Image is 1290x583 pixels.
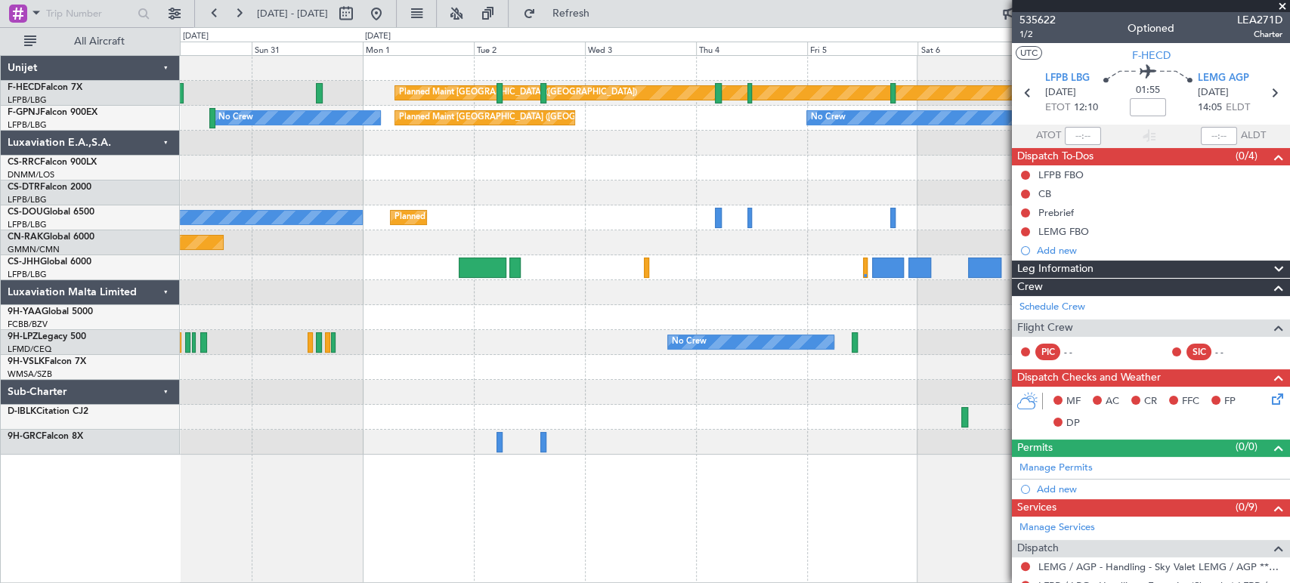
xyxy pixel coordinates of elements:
[363,42,474,55] div: Mon 1
[8,208,43,217] span: CS-DOU
[1136,83,1160,98] span: 01:55
[539,8,602,19] span: Refresh
[1236,148,1258,164] span: (0/4)
[1017,499,1056,517] span: Services
[8,219,47,230] a: LFPB/LBG
[8,83,82,92] a: F-HECDFalcon 7X
[1038,187,1051,200] div: CB
[1017,261,1094,278] span: Leg Information
[8,307,42,316] span: 9H-YAA
[1019,12,1056,28] span: 535622
[1198,85,1229,100] span: [DATE]
[807,42,918,55] div: Fri 5
[141,42,252,55] div: Sat 30
[8,432,83,441] a: 9H-GRCFalcon 8X
[1066,416,1080,431] span: DP
[811,106,846,129] div: No Crew
[1064,345,1098,359] div: - -
[1236,499,1258,515] span: (0/9)
[1019,300,1085,315] a: Schedule Crew
[8,357,86,366] a: 9H-VSLKFalcon 7X
[252,42,363,55] div: Sun 31
[8,332,38,341] span: 9H-LPZ
[8,169,54,180] a: DNMM/LOS
[8,407,88,416] a: D-IBLKCitation CJ2
[394,206,633,229] div: Planned Maint [GEOGRAPHIC_DATA] ([GEOGRAPHIC_DATA])
[39,36,159,47] span: All Aircraft
[8,233,43,242] span: CN-RAK
[1074,100,1098,116] span: 12:10
[8,83,41,92] span: F-HECD
[218,106,253,129] div: No Crew
[1016,46,1042,60] button: UTC
[1045,100,1070,116] span: ETOT
[8,407,36,416] span: D-IBLK
[8,432,42,441] span: 9H-GRC
[257,7,328,20] span: [DATE] - [DATE]
[1132,48,1171,63] span: F-HECD
[474,42,585,55] div: Tue 2
[8,307,93,316] a: 9H-YAAGlobal 5000
[1017,369,1161,387] span: Dispatch Checks and Weather
[585,42,696,55] div: Wed 3
[696,42,807,55] div: Thu 4
[8,183,40,192] span: CS-DTR
[1128,20,1174,36] div: Optioned
[8,108,40,117] span: F-GPNJ
[1038,206,1074,219] div: Prebrief
[1019,461,1093,476] a: Manage Permits
[8,258,91,267] a: CS-JHHGlobal 6000
[1198,100,1222,116] span: 14:05
[1224,394,1236,409] span: FP
[8,94,47,106] a: LFPB/LBG
[1017,148,1094,165] span: Dispatch To-Dos
[1017,540,1059,557] span: Dispatch
[1037,244,1282,257] div: Add new
[1017,279,1043,296] span: Crew
[1045,85,1076,100] span: [DATE]
[183,30,209,43] div: [DATE]
[1017,319,1073,337] span: Flight Crew
[8,244,60,255] a: GMMN/CMN
[1198,71,1249,86] span: LEMG AGP
[8,158,40,167] span: CS-RRC
[1237,28,1282,41] span: Charter
[17,29,164,54] button: All Aircraft
[1037,483,1282,495] div: Add new
[399,82,637,104] div: Planned Maint [GEOGRAPHIC_DATA] ([GEOGRAPHIC_DATA])
[8,119,47,131] a: LFPB/LBG
[8,183,91,192] a: CS-DTRFalcon 2000
[1038,560,1282,573] a: LEMG / AGP - Handling - Sky Valet LEMG / AGP ***My Handling***
[1035,344,1060,360] div: PIC
[1144,394,1157,409] span: CR
[1215,345,1249,359] div: - -
[8,369,52,380] a: WMSA/SZB
[8,319,48,330] a: FCBB/BZV
[672,331,707,353] div: No Crew
[8,357,45,366] span: 9H-VSLK
[8,332,86,341] a: 9H-LPZLegacy 500
[8,258,40,267] span: CS-JHH
[1045,71,1090,86] span: LFPB LBG
[1066,394,1081,409] span: MF
[8,269,47,280] a: LFPB/LBG
[516,2,607,26] button: Refresh
[1186,344,1211,360] div: SIC
[1038,225,1089,238] div: LEMG FBO
[8,344,51,355] a: LFMD/CEQ
[365,30,391,43] div: [DATE]
[1038,168,1084,181] div: LFPB FBO
[1237,12,1282,28] span: LEA271D
[1241,128,1266,143] span: ALDT
[8,208,94,217] a: CS-DOUGlobal 6500
[8,194,47,205] a: LFPB/LBG
[1019,28,1056,41] span: 1/2
[1236,439,1258,455] span: (0/0)
[1182,394,1199,409] span: FFC
[1036,128,1061,143] span: ATOT
[1019,520,1095,535] a: Manage Services
[399,106,637,129] div: Planned Maint [GEOGRAPHIC_DATA] ([GEOGRAPHIC_DATA])
[8,233,94,242] a: CN-RAKGlobal 6000
[8,108,97,117] a: F-GPNJFalcon 900EX
[917,42,1029,55] div: Sat 6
